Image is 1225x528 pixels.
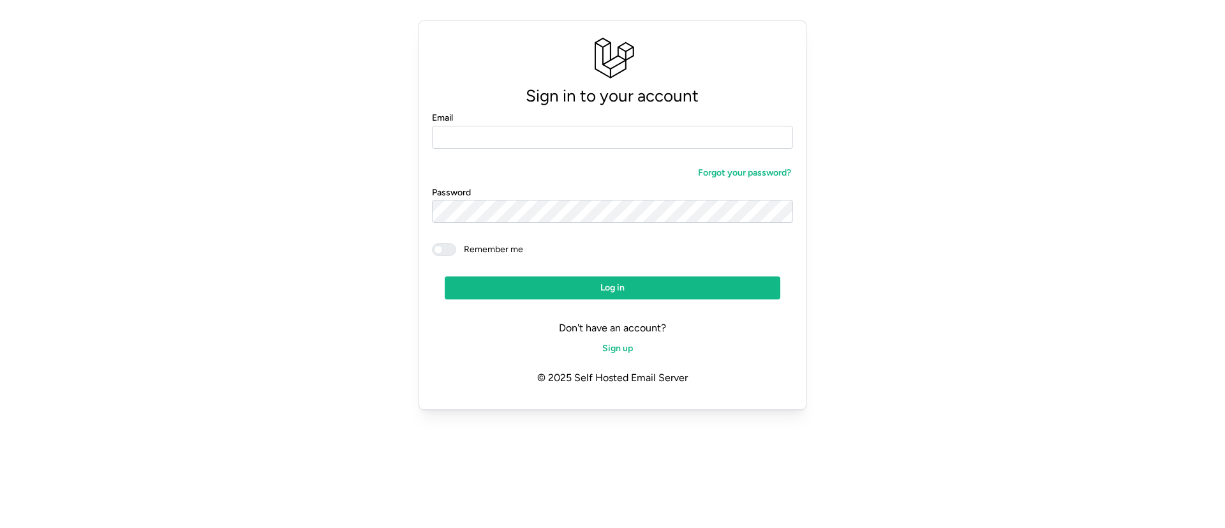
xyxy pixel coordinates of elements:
label: Email [432,111,453,125]
button: Log in [445,276,780,299]
span: Sign up [602,338,633,359]
span: Log in [600,277,625,299]
p: © 2025 Self Hosted Email Server [432,360,793,396]
a: Forgot your password? [686,162,793,185]
span: Remember me [456,243,523,256]
p: Don't have an account? [432,320,793,336]
p: Sign in to your account [432,82,793,110]
label: Password [432,186,471,200]
a: Sign up [590,337,635,360]
span: Forgot your password? [698,162,791,184]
